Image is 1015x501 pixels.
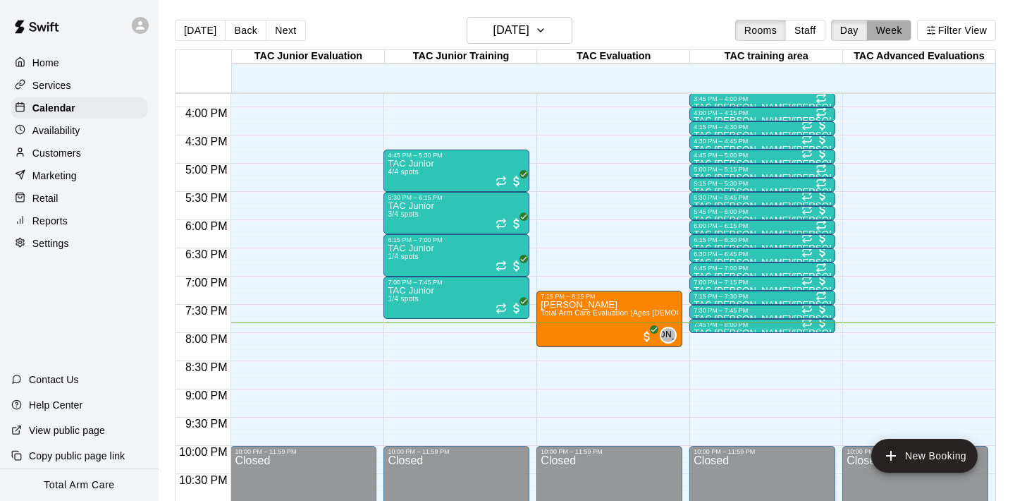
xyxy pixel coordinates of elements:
[496,218,507,229] span: Recurring event
[388,236,525,243] div: 6:15 PM – 7:00 PM
[801,274,813,286] span: Recurring event
[816,177,827,188] span: Recurring event
[632,328,705,342] span: [PERSON_NAME]
[694,265,831,272] div: 6:45 PM – 7:00 PM
[383,234,529,277] div: 6:15 PM – 7:00 PM: TAC Junior
[182,305,231,317] span: 7:30 PM
[689,305,835,319] div: 7:30 PM – 7:45 PM: TAC Todd/Brad
[182,418,231,430] span: 9:30 PM
[11,120,147,141] a: Availability
[496,303,507,314] span: Recurring event
[801,147,813,159] span: Recurring event
[388,253,419,260] span: 1/4 spots filled
[510,217,524,231] span: All customers have paid
[816,92,827,104] span: Recurring event
[510,174,524,188] span: All customers have paid
[388,168,419,176] span: 4/4 spots filled
[225,20,266,41] button: Back
[32,214,68,228] p: Reports
[11,52,147,73] a: Home
[689,234,835,248] div: 6:15 PM – 6:30 PM: TAC Todd/Brad
[11,233,147,254] div: Settings
[29,373,79,387] p: Contact Us
[182,333,231,345] span: 8:00 PM
[816,245,830,259] span: All customers have paid
[182,192,231,204] span: 5:30 PM
[694,194,831,201] div: 5:30 PM – 5:45 PM
[11,143,147,164] a: Customers
[801,190,813,201] span: Recurring event
[689,192,835,206] div: 5:30 PM – 5:45 PM: TAC Tom/Mike
[816,118,830,132] span: All customers have paid
[816,132,830,146] span: All customers have paid
[689,291,835,305] div: 7:15 PM – 7:30 PM: TAC Todd/Brad
[689,206,835,220] div: 5:45 PM – 6:00 PM: TAC Todd/Brad
[816,315,830,330] span: All customers have paid
[32,146,81,160] p: Customers
[816,219,827,231] span: Recurring event
[816,231,830,245] span: All customers have paid
[689,150,835,164] div: 4:45 PM – 5:00 PM: TAC Tom/Mike
[694,307,831,314] div: 7:30 PM – 7:45 PM
[689,135,835,150] div: 4:30 PM – 4:45 PM: TAC Tom/Mike
[11,188,147,209] a: Retail
[689,277,835,291] div: 7:00 PM – 7:15 PM: TAC Todd/Brad
[541,309,742,317] span: Total Arm Care Evaluation (Ages [DEMOGRAPHIC_DATA]+)
[660,327,677,344] div: Jordan Art
[11,97,147,119] a: Calendar
[689,220,835,234] div: 6:00 PM – 6:15 PM: TAC Todd/Brad
[182,220,231,232] span: 6:00 PM
[235,448,372,455] div: 10:00 PM – 11:59 PM
[735,20,786,41] button: Rooms
[917,20,996,41] button: Filter View
[694,222,831,229] div: 6:00 PM – 6:15 PM
[801,133,813,145] span: Recurring event
[689,164,835,178] div: 5:00 PM – 5:15 PM: TAC Tom/Mike
[182,164,231,176] span: 5:00 PM
[816,273,830,287] span: All customers have paid
[182,390,231,402] span: 9:00 PM
[694,166,831,173] div: 5:00 PM – 5:15 PM
[689,262,835,277] div: 6:45 PM – 7:00 PM: TAC Todd/Brad
[29,449,125,463] p: Copy public page link
[801,246,813,258] span: Recurring event
[801,303,813,314] span: Recurring event
[694,250,831,258] div: 6:30 PM – 6:45 PM
[816,301,830,315] span: All customers have paid
[11,75,147,96] a: Services
[801,119,813,131] span: Recurring event
[689,319,835,333] div: 7:45 PM – 8:00 PM: TAC Todd/Brad
[388,279,525,286] div: 7:00 PM – 7:45 PM
[785,20,825,41] button: Staff
[816,188,830,203] span: All customers have paid
[11,165,147,186] div: Marketing
[493,20,529,40] h6: [DATE]
[496,176,507,187] span: Recurring event
[694,109,831,116] div: 4:00 PM – 4:15 PM
[32,78,71,92] p: Services
[176,446,230,458] span: 10:00 PM
[816,163,827,174] span: Recurring event
[831,20,868,41] button: Day
[175,20,226,41] button: [DATE]
[11,210,147,231] a: Reports
[871,439,978,473] button: add
[867,20,911,41] button: Week
[694,95,831,102] div: 3:45 PM – 4:00 PM
[383,192,529,234] div: 5:30 PM – 6:15 PM: TAC Junior
[385,50,538,64] div: TAC Junior Training
[536,291,682,347] div: 7:15 PM – 8:15 PM: Wyatt Wolpert
[665,327,677,344] span: Jordan Art
[388,210,419,218] span: 3/4 spots filled
[694,236,831,243] div: 6:15 PM – 6:30 PM
[689,107,835,121] div: 4:00 PM – 4:15 PM: TAC Tom/Mike
[694,448,831,455] div: 10:00 PM – 11:59 PM
[182,248,231,260] span: 6:30 PM
[541,448,678,455] div: 10:00 PM – 11:59 PM
[640,330,654,344] span: All customers have paid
